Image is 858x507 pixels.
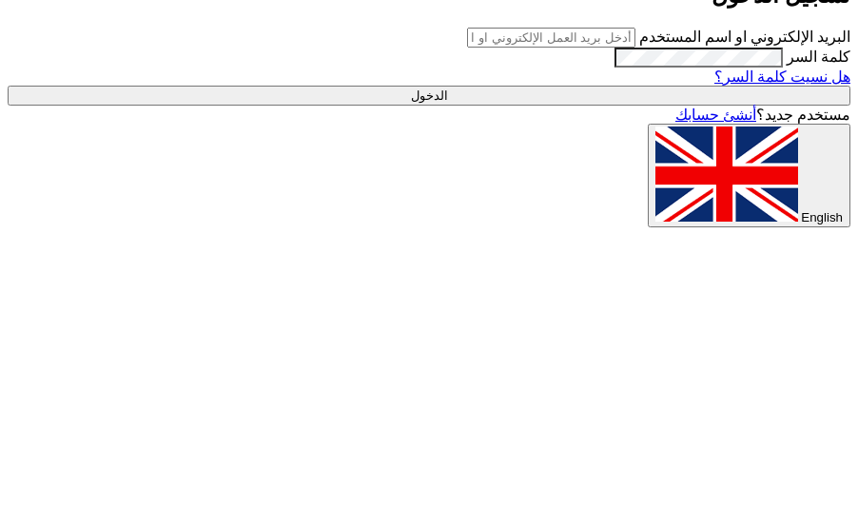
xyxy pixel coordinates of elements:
[787,49,850,65] label: كلمة السر
[655,127,798,222] img: en-US.png
[639,29,850,45] label: البريد الإلكتروني او اسم المستخدم
[648,124,850,227] button: English
[675,107,756,123] a: أنشئ حسابك
[8,106,850,124] div: مستخدم جديد؟
[8,86,850,106] input: الدخول
[801,210,843,224] span: English
[714,68,850,85] a: هل نسيت كلمة السر؟
[467,28,635,48] input: أدخل بريد العمل الإلكتروني او اسم المستخدم الخاص بك ...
